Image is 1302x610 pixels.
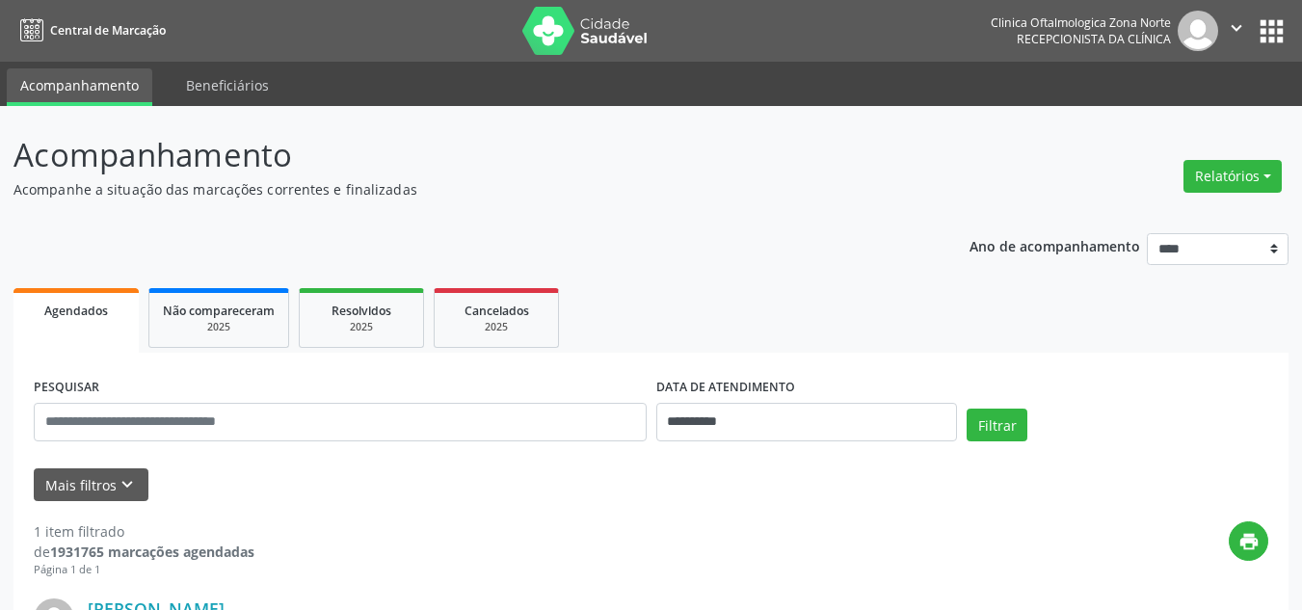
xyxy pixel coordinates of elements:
[1218,11,1255,51] button: 
[1183,160,1282,193] button: Relatórios
[1255,14,1289,48] button: apps
[1226,17,1247,39] i: 
[163,303,275,319] span: Não compareceram
[34,468,148,502] button: Mais filtroskeyboard_arrow_down
[173,68,282,102] a: Beneficiários
[1238,531,1260,552] i: print
[332,303,391,319] span: Resolvidos
[50,22,166,39] span: Central de Marcação
[13,131,906,179] p: Acompanhamento
[448,320,545,334] div: 2025
[313,320,410,334] div: 2025
[117,474,138,495] i: keyboard_arrow_down
[34,562,254,578] div: Página 1 de 1
[13,179,906,199] p: Acompanhe a situação das marcações correntes e finalizadas
[991,14,1171,31] div: Clinica Oftalmologica Zona Norte
[465,303,529,319] span: Cancelados
[1178,11,1218,51] img: img
[1229,521,1268,561] button: print
[34,542,254,562] div: de
[1017,31,1171,47] span: Recepcionista da clínica
[656,373,795,403] label: DATA DE ATENDIMENTO
[44,303,108,319] span: Agendados
[970,233,1140,257] p: Ano de acompanhamento
[13,14,166,46] a: Central de Marcação
[7,68,152,106] a: Acompanhamento
[163,320,275,334] div: 2025
[34,521,254,542] div: 1 item filtrado
[50,543,254,561] strong: 1931765 marcações agendadas
[967,409,1027,441] button: Filtrar
[34,373,99,403] label: PESQUISAR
